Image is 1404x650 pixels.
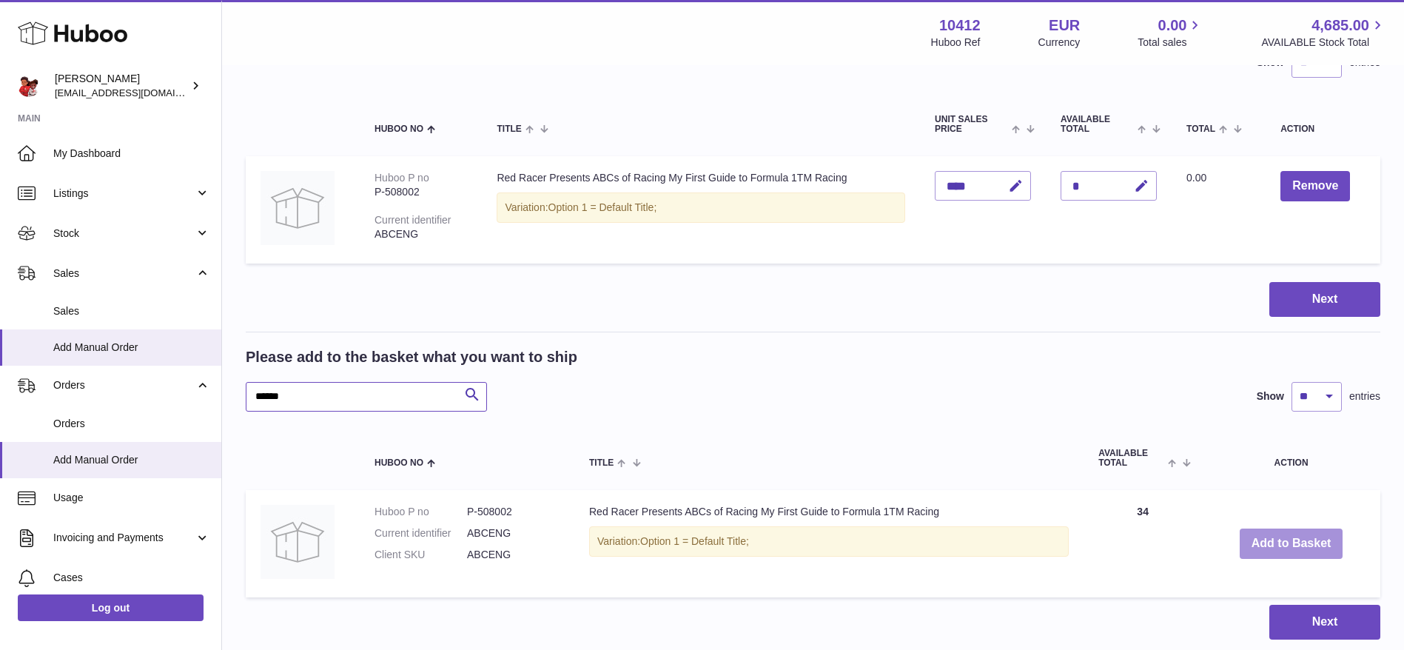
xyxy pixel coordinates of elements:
div: P-508002 [374,185,467,199]
span: AVAILABLE Stock Total [1261,36,1386,50]
span: Add Manual Order [53,453,210,467]
img: Red Racer Presents ABCs of Racing My First Guide to Formula 1TM Racing [261,171,335,245]
span: Option 1 = Default Title; [640,535,749,547]
dd: ABCENG [467,548,560,562]
span: [EMAIL_ADDRESS][DOMAIN_NAME] [55,87,218,98]
div: [PERSON_NAME] [55,72,188,100]
a: 0.00 Total sales [1138,16,1203,50]
div: Action [1280,124,1366,134]
div: ABCENG [374,227,467,241]
div: Huboo Ref [931,36,981,50]
span: Total [1186,124,1215,134]
span: Usage [53,491,210,505]
span: 4,685.00 [1311,16,1369,36]
td: Red Racer Presents ABCs of Racing My First Guide to Formula 1TM Racing [482,156,920,264]
span: Option 1 = Default Title; [548,201,657,213]
th: Action [1202,434,1380,483]
strong: EUR [1049,16,1080,36]
button: Remove [1280,171,1350,201]
span: Sales [53,304,210,318]
span: Title [497,124,521,134]
div: Huboo P no [374,172,429,184]
img: internalAdmin-10412@internal.huboo.com [18,75,40,97]
a: Log out [18,594,204,621]
img: Red Racer Presents ABCs of Racing My First Guide to Formula 1TM Racing [261,505,335,579]
button: Next [1269,282,1380,317]
span: Orders [53,417,210,431]
button: Add to Basket [1240,529,1343,559]
span: entries [1349,389,1380,403]
label: Show [1257,389,1284,403]
span: AVAILABLE Total [1061,115,1134,134]
dd: ABCENG [467,526,560,540]
span: Unit Sales Price [935,115,1008,134]
span: Invoicing and Payments [53,531,195,545]
dt: Huboo P no [374,505,467,519]
dd: P-508002 [467,505,560,519]
strong: 10412 [939,16,981,36]
span: Total sales [1138,36,1203,50]
span: Listings [53,187,195,201]
span: Stock [53,227,195,241]
span: AVAILABLE Total [1098,449,1164,468]
div: Current identifier [374,214,451,226]
a: 4,685.00 AVAILABLE Stock Total [1261,16,1386,50]
button: Next [1269,605,1380,640]
dt: Current identifier [374,526,467,540]
td: 34 [1084,490,1202,597]
h2: Please add to the basket what you want to ship [246,347,577,367]
span: Sales [53,267,195,281]
span: My Dashboard [53,147,210,161]
div: Currency [1038,36,1081,50]
span: 0.00 [1158,16,1187,36]
span: Cases [53,571,210,585]
span: Huboo no [374,458,423,468]
span: Title [589,458,614,468]
dt: Client SKU [374,548,467,562]
span: Orders [53,378,195,392]
span: Add Manual Order [53,341,210,355]
span: Huboo no [374,124,423,134]
td: Red Racer Presents ABCs of Racing My First Guide to Formula 1TM Racing [574,490,1084,597]
div: Variation: [589,526,1069,557]
div: Variation: [497,192,905,223]
span: 0.00 [1186,172,1206,184]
